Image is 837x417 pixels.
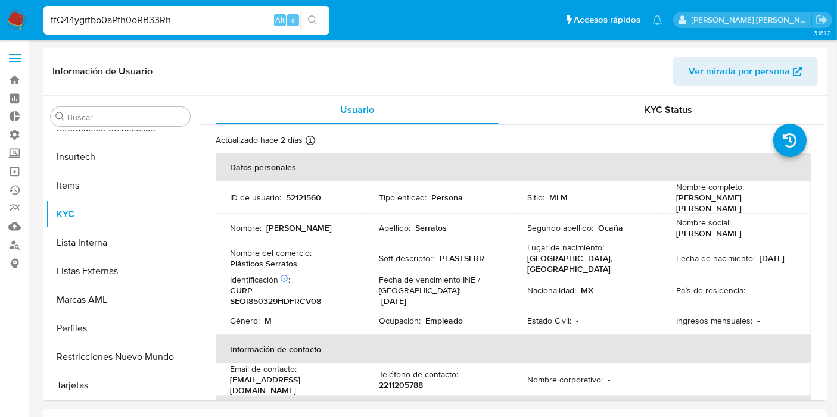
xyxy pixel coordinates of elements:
[230,258,297,269] p: Plásticos Serratos
[230,247,312,258] p: Nombre del comercio :
[46,143,195,171] button: Insurtech
[760,253,785,264] p: [DATE]
[676,217,731,228] p: Nombre social :
[46,228,195,257] button: Lista Interna
[550,192,568,203] p: MLM
[379,192,427,203] p: Tipo entidad :
[676,315,752,326] p: Ingresos mensuales :
[291,14,295,26] span: s
[816,14,828,26] a: Salir
[431,192,463,203] p: Persona
[275,14,285,26] span: Alt
[266,222,332,233] p: [PERSON_NAME]
[379,315,421,326] p: Ocupación :
[379,380,423,390] p: 2211205788
[52,65,153,77] h1: Información de Usuario
[300,12,325,29] button: search-icon
[599,222,624,233] p: Ocaña
[415,222,447,233] p: Serratos
[230,222,262,233] p: Nombre :
[425,315,463,326] p: Empleado
[608,374,611,385] p: -
[46,171,195,200] button: Items
[750,285,752,296] p: -
[265,315,272,326] p: M
[46,314,195,343] button: Perfiles
[46,371,195,400] button: Tarjetas
[230,363,297,374] p: Email de contacto :
[574,14,640,26] span: Accesos rápidos
[230,285,346,306] p: CURP SEOI850329HDFRCV08
[216,134,303,146] p: Actualizado hace 2 días
[230,374,346,396] p: [EMAIL_ADDRESS][DOMAIN_NAME]
[230,315,260,326] p: Género :
[676,228,742,239] p: [PERSON_NAME]
[676,285,745,296] p: País de residencia :
[381,296,406,306] p: [DATE]
[46,343,195,371] button: Restricciones Nuevo Mundo
[645,103,693,117] span: KYC Status
[46,200,195,228] button: KYC
[528,253,643,274] p: [GEOGRAPHIC_DATA], [GEOGRAPHIC_DATA]
[230,192,281,203] p: ID de usuario :
[46,257,195,286] button: Listas Externas
[577,315,579,326] p: -
[676,181,744,192] p: Nombre completo :
[528,285,577,296] p: Nacionalidad :
[230,274,290,285] p: Identificación :
[528,315,572,326] p: Estado Civil :
[692,14,812,26] p: carlos.obholz@mercadolibre.com
[528,192,545,203] p: Sitio :
[673,57,818,86] button: Ver mirada por persona
[216,153,811,181] th: Datos personales
[652,15,662,25] a: Notificaciones
[528,222,594,233] p: Segundo apellido :
[689,57,790,86] span: Ver mirada por persona
[46,286,195,314] button: Marcas AML
[379,253,435,264] p: Soft descriptor :
[379,369,458,380] p: Teléfono de contacto :
[581,285,594,296] p: MX
[379,222,410,233] p: Apellido :
[440,253,484,264] p: PLASTSERR
[528,374,603,385] p: Nombre corporativo :
[216,335,811,363] th: Información de contacto
[340,103,374,117] span: Usuario
[379,274,499,296] p: Fecha de vencimiento INE / [GEOGRAPHIC_DATA] :
[55,112,65,121] button: Buscar
[757,315,760,326] p: -
[676,192,792,214] p: [PERSON_NAME] [PERSON_NAME]
[528,242,605,253] p: Lugar de nacimiento :
[67,112,185,123] input: Buscar
[676,253,755,264] p: Fecha de nacimiento :
[43,12,329,28] input: Buscar usuario o caso...
[286,192,321,203] p: 52121560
